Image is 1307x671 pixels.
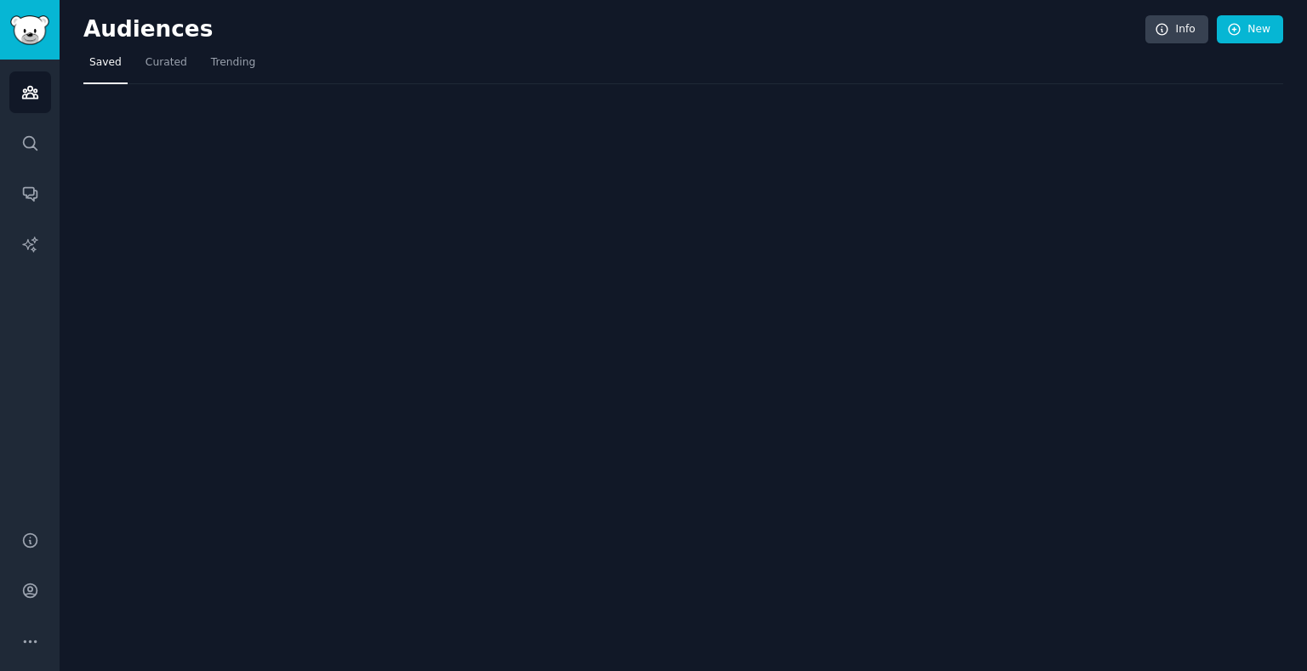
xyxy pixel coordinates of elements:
[146,55,187,71] span: Curated
[211,55,255,71] span: Trending
[83,49,128,84] a: Saved
[83,16,1145,43] h2: Audiences
[89,55,122,71] span: Saved
[1145,15,1208,44] a: Info
[1217,15,1283,44] a: New
[205,49,261,84] a: Trending
[10,15,49,45] img: GummySearch logo
[140,49,193,84] a: Curated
